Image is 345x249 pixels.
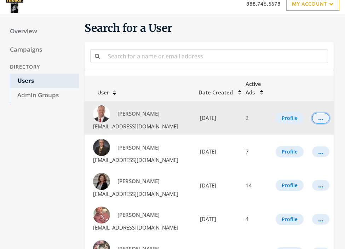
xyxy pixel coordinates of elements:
span: [EMAIL_ADDRESS][DOMAIN_NAME] [93,123,178,130]
div: ... [318,219,323,220]
span: Search for a User [85,21,172,35]
td: [DATE] [194,135,241,168]
button: Profile [276,214,304,225]
span: Date Created [199,89,233,96]
button: ... [312,214,329,225]
span: [PERSON_NAME] [117,178,160,185]
a: [PERSON_NAME] [113,175,164,188]
button: ... [312,113,329,123]
span: User [89,89,109,96]
a: [PERSON_NAME] [113,141,164,154]
input: Search for a name or email address [104,49,328,63]
td: 7 [241,135,271,168]
img: AJ Naas profile [93,105,110,122]
button: Profile [276,112,304,124]
i: Search for a name or email address [95,53,100,59]
span: [PERSON_NAME] [117,211,160,218]
span: [PERSON_NAME] [117,144,160,151]
img: Amber Wood profile [93,173,110,190]
td: 14 [241,169,271,202]
a: Campaigns [3,42,79,57]
span: Active Ads [246,80,261,96]
a: Admin Groups [10,88,79,103]
td: [DATE] [194,169,241,202]
span: [PERSON_NAME] [117,110,160,117]
div: Directory [3,60,79,74]
button: ... [312,146,329,157]
a: Overview [3,24,79,39]
td: [DATE] [194,202,241,236]
td: 2 [241,101,271,135]
a: [PERSON_NAME] [113,107,164,120]
span: [EMAIL_ADDRESS][DOMAIN_NAME] [93,190,178,197]
a: [PERSON_NAME] [113,208,164,221]
span: [EMAIL_ADDRESS][DOMAIN_NAME] [93,156,178,163]
a: Users [10,74,79,88]
span: [EMAIL_ADDRESS][DOMAIN_NAME] [93,224,178,231]
button: Profile [276,180,304,191]
div: ... [318,185,323,186]
div: ... [318,118,323,118]
button: Profile [276,146,304,157]
img: Andrew Mazzier profile [93,207,110,224]
td: [DATE] [194,101,241,135]
td: 4 [241,202,271,236]
button: ... [312,180,329,191]
img: Al Lentz profile [93,139,110,156]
